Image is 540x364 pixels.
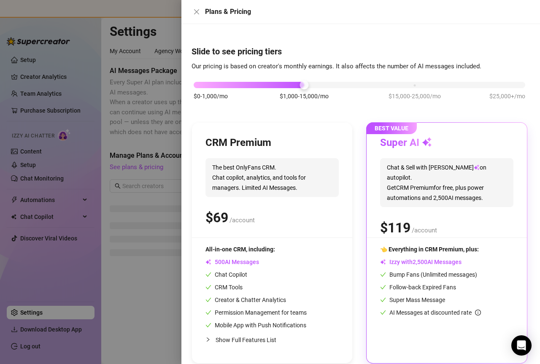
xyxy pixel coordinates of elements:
h3: CRM Premium [205,136,271,150]
span: check [380,297,386,303]
span: check [380,284,386,290]
h3: Super AI [380,136,432,150]
span: Creator & Chatter Analytics [205,297,286,303]
span: Show Full Features List [216,337,276,343]
span: /account [412,226,437,234]
span: Chat & Sell with [PERSON_NAME] on autopilot. Get CRM Premium for free, plus power automations and... [380,158,513,207]
div: Open Intercom Messenger [511,335,532,356]
span: $15,000-25,000/mo [389,92,441,101]
span: $ [205,210,228,226]
span: Izzy with AI Messages [380,259,462,265]
span: AI Messages [205,259,259,265]
span: /account [229,216,255,224]
span: Mobile App with Push Notifications [205,322,306,329]
span: info-circle [475,310,481,315]
span: Bump Fans (Unlimited messages) [380,271,477,278]
div: Plans & Pricing [205,7,530,17]
span: AI Messages at discounted rate [389,309,481,316]
span: check [205,272,211,278]
div: Show Full Features List [205,330,339,350]
span: collapsed [205,337,211,342]
span: All-in-one CRM, including: [205,246,275,253]
span: BEST VALUE [366,122,417,134]
span: $0-1,000/mo [194,92,228,101]
span: check [205,322,211,328]
span: $1,000-15,000/mo [280,92,329,101]
span: check [380,272,386,278]
span: check [205,297,211,303]
span: $ [380,220,410,236]
span: check [380,310,386,315]
span: Follow-back Expired Fans [380,284,456,291]
span: Super Mass Message [380,297,445,303]
span: Our pricing is based on creator's monthly earnings. It also affects the number of AI messages inc... [192,62,481,70]
button: Close [192,7,202,17]
span: CRM Tools [205,284,243,291]
h4: Slide to see pricing tiers [192,46,530,57]
span: The best OnlyFans CRM. Chat copilot, analytics, and tools for managers. Limited AI Messages. [205,158,339,197]
span: check [205,310,211,315]
span: $25,000+/mo [489,92,525,101]
span: 👈 Everything in CRM Premium, plus: [380,246,479,253]
span: close [193,8,200,15]
span: Permission Management for teams [205,309,307,316]
span: Chat Copilot [205,271,247,278]
span: check [205,284,211,290]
